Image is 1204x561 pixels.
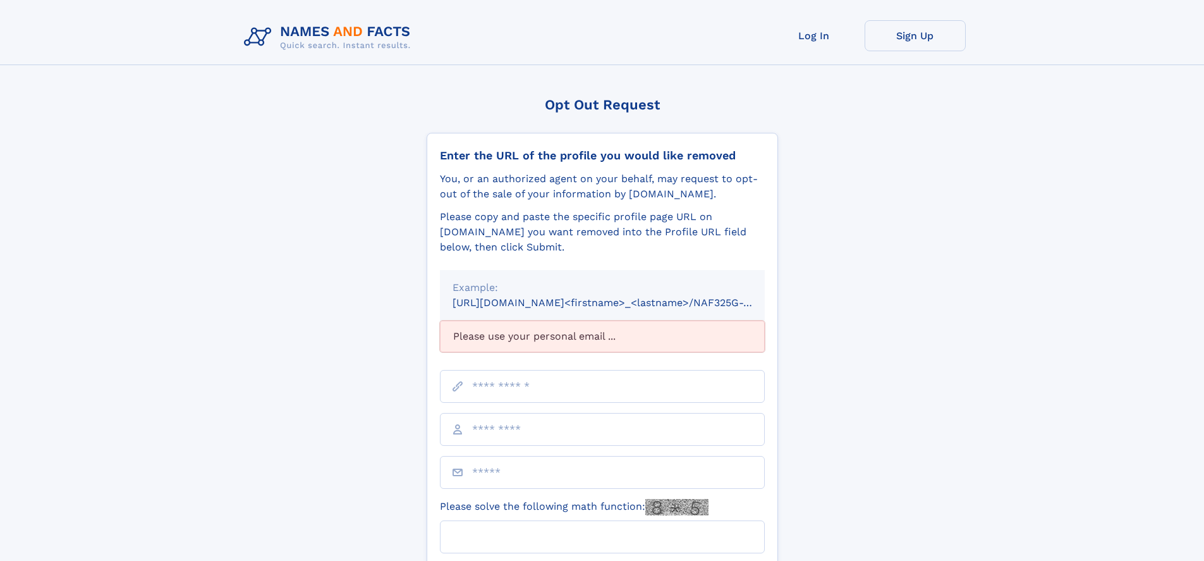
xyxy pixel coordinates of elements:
div: You, or an authorized agent on your behalf, may request to opt-out of the sale of your informatio... [440,171,765,202]
div: Please copy and paste the specific profile page URL on [DOMAIN_NAME] you want removed into the Pr... [440,209,765,255]
div: Opt Out Request [427,97,778,113]
a: Log In [763,20,865,51]
img: Logo Names and Facts [239,20,421,54]
a: Sign Up [865,20,966,51]
label: Please solve the following math function: [440,499,708,515]
div: Enter the URL of the profile you would like removed [440,149,765,163]
div: Please use your personal email ... [440,321,765,352]
small: [URL][DOMAIN_NAME]<firstname>_<lastname>/NAF325G-xxxxxxxx [453,297,789,309]
div: Example: [453,280,752,295]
